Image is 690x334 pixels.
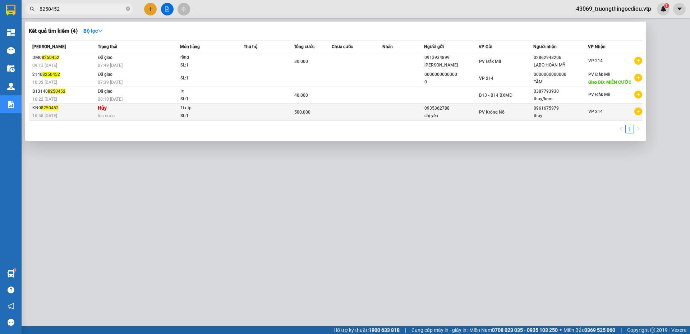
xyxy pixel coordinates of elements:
span: Giao DĐ: MIỄN CƯỚC [588,80,631,85]
span: 30.000 [294,59,308,64]
h3: Kết quả tìm kiếm ( 4 ) [29,27,78,35]
span: 16:22 [DATE] [32,97,57,102]
span: plus-circle [634,91,642,99]
img: dashboard-icon [7,29,15,36]
span: left [619,127,623,131]
div: SL: 1 [180,74,234,82]
span: PV Đắk Mil [479,59,501,64]
span: down [98,28,103,33]
div: [PERSON_NAME] [424,61,478,69]
span: notification [8,303,14,310]
span: VP Nhận [588,44,606,49]
strong: Hủy [98,105,107,111]
li: 1 [625,125,634,133]
li: Previous Page [617,125,625,133]
span: PV Đắk Mil [588,72,610,77]
span: 8250452 [48,89,65,94]
span: PV Đắk Mil [588,92,610,97]
span: B13 - B14 BXMĐ [479,93,512,98]
span: VP 214 [479,76,493,81]
span: Đã giao [98,72,112,77]
img: solution-icon [7,101,15,108]
span: plus-circle [634,74,642,82]
div: 0387793930 [534,88,588,95]
span: Trạng thái [98,44,117,49]
a: 1 [626,125,634,133]
div: 0961675979 [534,105,588,112]
span: VP Gửi [479,44,492,49]
div: 1tx tp [180,104,234,112]
div: 0935362788 [424,105,478,112]
li: Next Page [634,125,643,133]
span: 8250452 [41,105,59,110]
span: 40.000 [294,93,308,98]
span: PV Krông Nô [479,110,505,115]
div: 0913934899 [424,54,478,61]
span: close-circle [126,6,130,11]
div: tc [180,87,234,95]
div: SL: 1 [180,95,234,103]
sup: 1 [14,269,16,271]
span: Tổng cước [294,44,314,49]
div: DM0 [32,54,96,61]
span: Thu hộ [244,44,257,49]
div: KN0 [32,104,96,112]
div: 2140 [32,71,96,78]
div: SL: 1 [180,61,234,69]
span: plus-circle [634,107,642,115]
span: Món hàng [180,44,200,49]
span: 07:39 [DATE] [98,80,123,85]
span: Đã giao [98,55,112,60]
span: plus-circle [634,57,642,65]
span: 16:58 [DATE] [32,113,57,118]
span: right [636,127,640,131]
div: 0000000000000 [424,71,478,78]
div: chị yến [424,112,478,120]
div: 02862948206 [534,54,588,61]
span: 07:49 [DATE] [98,63,123,68]
img: warehouse-icon [7,65,15,72]
span: VP 214 [588,58,603,63]
div: thuy/knm [534,95,588,103]
button: right [634,125,643,133]
div: B13140 [32,88,96,95]
img: warehouse-icon [7,270,15,278]
button: left [617,125,625,133]
span: Đã giao [98,89,112,94]
span: 500.000 [294,110,310,115]
input: Tìm tên, số ĐT hoặc mã đơn [40,5,124,13]
span: Chưa cước [332,44,353,49]
div: TÂM [534,78,588,86]
span: Người gửi [424,44,444,49]
img: warehouse-icon [7,47,15,54]
button: Bộ lọcdown [78,25,109,37]
strong: Bộ lọc [83,28,103,34]
span: [PERSON_NAME] [32,44,66,49]
div: 0000000000000 [534,71,588,78]
span: VP 214 [588,109,603,114]
span: question-circle [8,287,14,293]
span: search [30,6,35,12]
div: thủy [534,112,588,120]
div: SL: 1 [180,112,234,120]
span: 8250452 [42,55,59,60]
img: warehouse-icon [7,83,15,90]
span: 10:32 [DATE] [32,80,57,85]
div: 0 [424,78,478,86]
span: 8250452 [42,72,60,77]
span: Người nhận [533,44,557,49]
span: message [8,319,14,326]
div: răng [180,54,234,61]
div: LABO HOÀN MỸ [534,61,588,69]
span: lộn cước [98,113,115,118]
span: Nhãn [382,44,393,49]
span: 08:18 [DATE] [98,97,123,102]
img: logo-vxr [6,5,15,15]
span: 09:13 [DATE] [32,63,57,68]
span: close-circle [126,6,130,13]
